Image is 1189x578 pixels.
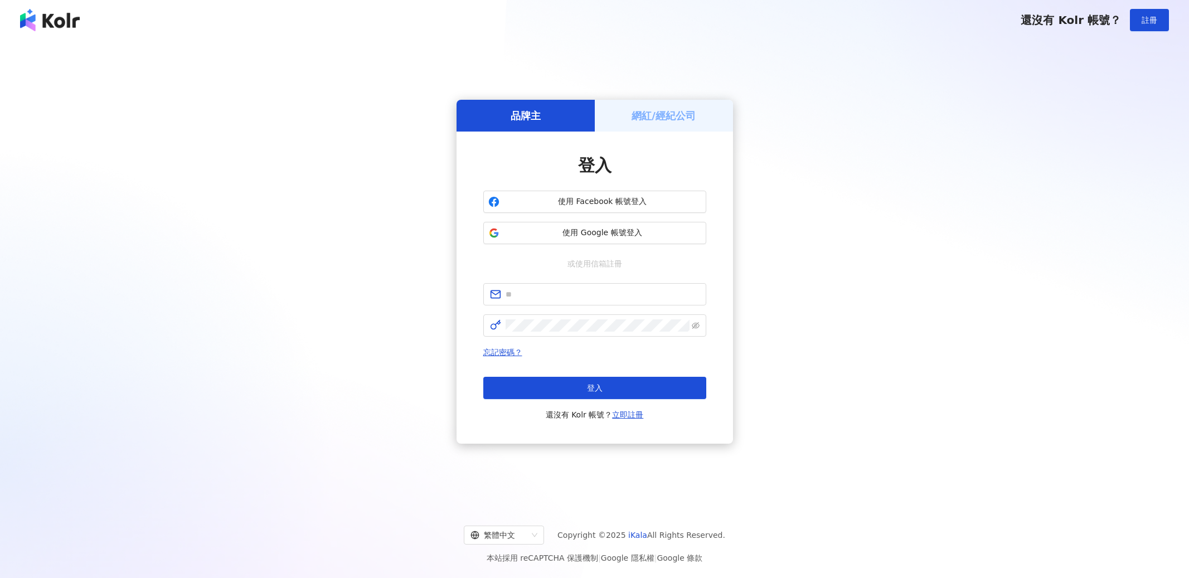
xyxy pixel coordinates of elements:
[654,553,657,562] span: |
[1021,13,1121,27] span: 還沒有 Kolr 帳號？
[598,553,601,562] span: |
[657,553,702,562] a: Google 條款
[632,109,696,123] h5: 網紅/經紀公司
[546,408,644,421] span: 還沒有 Kolr 帳號？
[483,377,706,399] button: 登入
[20,9,80,31] img: logo
[612,410,643,419] a: 立即註冊
[1142,16,1157,25] span: 註冊
[483,348,522,357] a: 忘記密碼？
[601,553,654,562] a: Google 隱私權
[504,196,701,207] span: 使用 Facebook 帳號登入
[1130,9,1169,31] button: 註冊
[560,258,630,270] span: 或使用信箱註冊
[483,222,706,244] button: 使用 Google 帳號登入
[587,383,603,392] span: 登入
[557,528,725,542] span: Copyright © 2025 All Rights Reserved.
[628,531,647,540] a: iKala
[483,191,706,213] button: 使用 Facebook 帳號登入
[511,109,541,123] h5: 品牌主
[578,156,612,175] span: 登入
[487,551,702,565] span: 本站採用 reCAPTCHA 保護機制
[504,227,701,239] span: 使用 Google 帳號登入
[470,526,527,544] div: 繁體中文
[692,322,700,329] span: eye-invisible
